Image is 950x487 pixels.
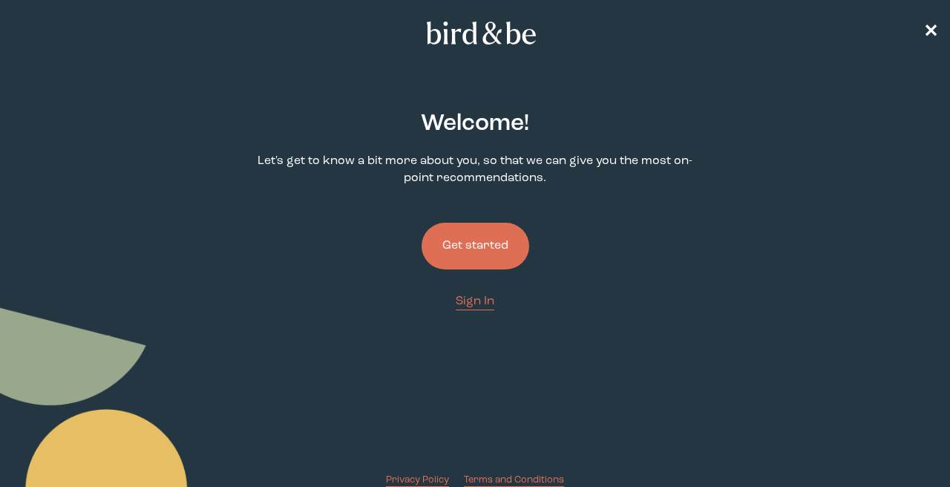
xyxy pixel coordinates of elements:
[464,475,564,485] span: Terms and Conditions
[923,24,938,42] span: ✕
[464,473,564,487] a: Terms and Conditions
[421,107,529,141] h2: Welcome !
[456,293,494,310] a: Sign In
[923,20,938,46] a: ✕
[386,475,449,485] span: Privacy Policy
[249,153,701,187] p: Let's get to know a bit more about you, so that we can give you the most on-point recommendations.
[386,473,449,487] a: Privacy Policy
[456,295,494,307] span: Sign In
[422,199,529,293] a: Get started
[422,223,529,269] button: Get started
